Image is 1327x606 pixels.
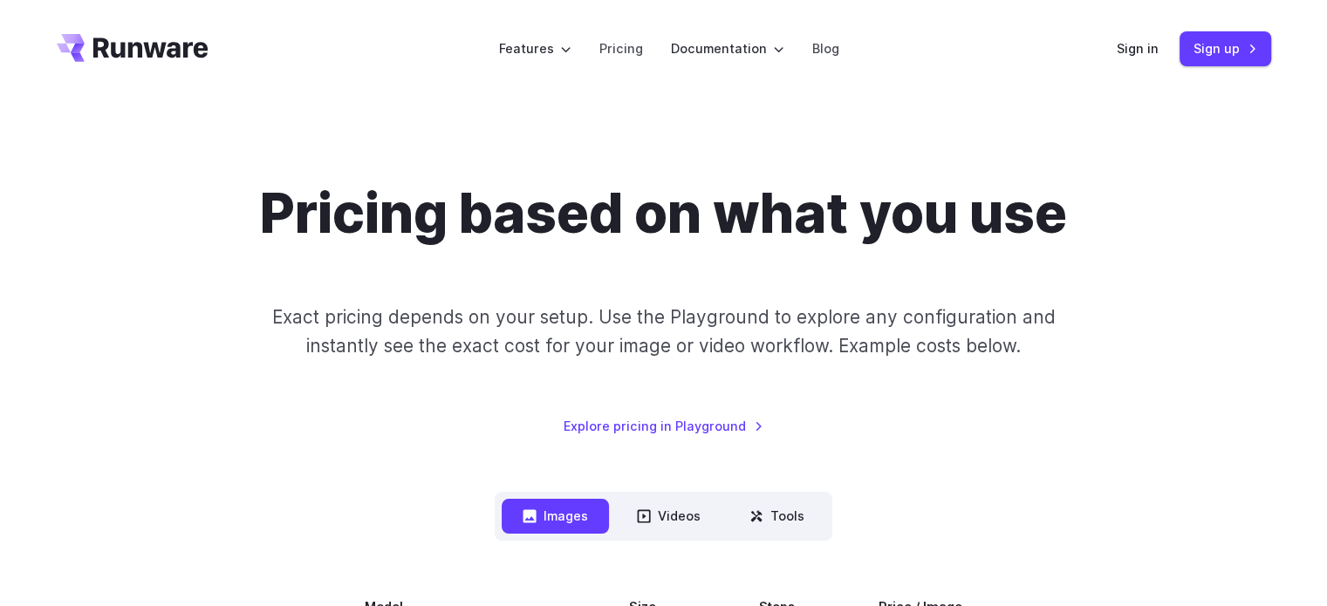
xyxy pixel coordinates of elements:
a: Sign up [1180,31,1271,65]
p: Exact pricing depends on your setup. Use the Playground to explore any configuration and instantl... [238,303,1088,361]
a: Go to / [57,34,209,62]
h1: Pricing based on what you use [260,181,1067,247]
a: Pricing [599,38,643,58]
label: Documentation [671,38,784,58]
button: Tools [728,499,825,533]
button: Images [502,499,609,533]
a: Blog [812,38,839,58]
label: Features [499,38,571,58]
a: Explore pricing in Playground [564,416,763,436]
button: Videos [616,499,722,533]
a: Sign in [1117,38,1159,58]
